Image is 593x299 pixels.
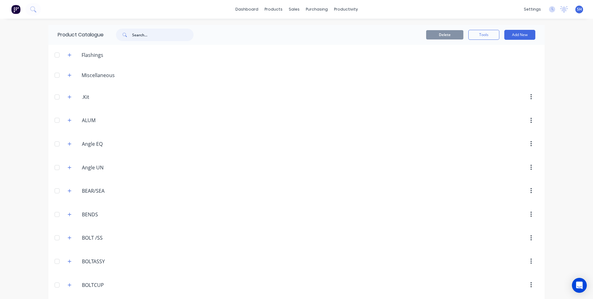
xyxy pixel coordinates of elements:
a: dashboard [232,5,261,14]
input: Enter category name [82,258,155,265]
img: Factory [11,5,20,14]
button: Add New [504,30,535,40]
input: Enter category name [82,211,155,218]
input: Enter category name [82,234,155,241]
input: Enter category name [82,281,155,289]
div: purchasing [303,5,331,14]
div: Flashings [77,51,108,59]
input: Enter category name [82,93,155,101]
div: products [261,5,286,14]
input: Enter category name [82,140,155,148]
input: Search... [132,29,194,41]
div: Open Intercom Messenger [572,278,587,293]
input: Enter category name [82,164,155,171]
div: settings [521,5,544,14]
div: Product Catalogue [48,25,104,45]
div: sales [286,5,303,14]
div: productivity [331,5,361,14]
input: Enter category name [82,117,155,124]
button: Delete [426,30,463,39]
div: Miscellaneous [77,71,120,79]
input: Enter category name [82,187,155,195]
span: SH [577,7,582,12]
button: Tools [468,30,499,40]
